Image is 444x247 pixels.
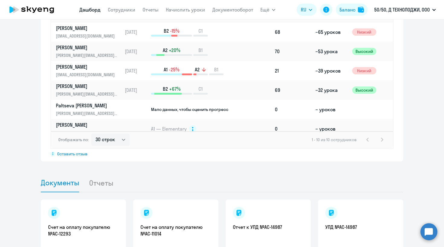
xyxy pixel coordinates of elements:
a: [PERSON_NAME][PERSON_NAME][EMAIL_ADDRESS][DOMAIN_NAME] [56,44,122,59]
a: УПД №AC-14987 [325,224,396,230]
p: [PERSON_NAME][EMAIL_ADDRESS][DOMAIN_NAME] [56,91,118,97]
p: [PERSON_NAME][EMAIL_ADDRESS][DOMAIN_NAME] [56,110,118,117]
td: ~32 урока [313,80,349,100]
p: [EMAIL_ADDRESS][DOMAIN_NAME] [56,129,118,136]
span: A1 [164,66,168,73]
span: Высокий [352,48,376,55]
ul: Tabs [41,174,403,192]
p: [EMAIL_ADDRESS][DOMAIN_NAME] [56,33,118,39]
p: [EMAIL_ADDRESS][DOMAIN_NAME] [56,71,118,78]
p: [PERSON_NAME] [56,25,118,31]
td: ~ уроков [313,119,349,138]
td: ~65 уроков [313,22,349,42]
span: -15% [170,28,179,34]
span: +20% [169,47,180,54]
td: 69 [272,80,313,100]
td: 0 [272,119,313,138]
span: Документы [41,178,79,187]
a: Paltseva [PERSON_NAME][PERSON_NAME][EMAIL_ADDRESS][DOMAIN_NAME] [56,102,122,117]
p: [PERSON_NAME] [56,63,118,70]
span: A1 — Elementary [151,125,187,132]
a: [PERSON_NAME][EMAIL_ADDRESS][DOMAIN_NAME] [56,25,122,39]
a: Счет на оплату покупателю №AC-12293 [48,224,119,237]
a: [PERSON_NAME][EMAIL_ADDRESS][DOMAIN_NAME] [56,122,122,136]
span: A2 [163,47,168,54]
td: [DATE] [122,42,150,61]
span: +67% [169,86,181,92]
span: Низкий [352,28,376,36]
p: [PERSON_NAME] [56,44,118,51]
td: 21 [272,61,313,80]
p: [PERSON_NAME] [56,83,118,89]
a: Отчет к УПД №AC-14987 [233,224,304,230]
a: Отчеты [143,7,159,13]
span: -25% [169,66,179,73]
a: Сотрудники [108,7,135,13]
button: RU [297,4,317,16]
div: Баланс [339,6,356,13]
button: Ещё [260,4,275,16]
span: B2 [163,86,168,92]
button: 50/50, Д ТЕХНОЛОДЖИ, ООО [371,2,439,17]
a: [PERSON_NAME][PERSON_NAME][EMAIL_ADDRESS][DOMAIN_NAME] [56,83,122,97]
a: Счет на оплату покупателю №AC-11014 [140,224,211,237]
button: Балансbalance [336,4,368,16]
p: [PERSON_NAME][EMAIL_ADDRESS][DOMAIN_NAME] [56,52,118,59]
span: B2 [164,28,169,34]
span: Высокий [352,86,376,94]
a: Начислить уроки [166,7,205,13]
td: ~53 урока [313,42,349,61]
p: Paltseva [PERSON_NAME] [56,102,118,109]
img: balance [358,7,364,13]
td: ~39 уроков [313,61,349,80]
span: Оставить отзыв [57,151,88,157]
span: Низкий [352,67,376,74]
p: 50/50, Д ТЕХНОЛОДЖИ, ООО [374,6,430,13]
a: Дашборд [79,7,101,13]
a: Документооборот [212,7,253,13]
span: C1 [198,86,203,92]
span: Мало данных, чтобы оценить прогресс [151,107,228,112]
p: [PERSON_NAME] [56,122,118,128]
td: 0 [272,100,313,119]
td: ~ уроков [313,100,349,119]
span: C1 [198,28,203,34]
a: [PERSON_NAME][EMAIL_ADDRESS][DOMAIN_NAME] [56,63,122,78]
span: A2 [195,66,200,73]
span: 1 - 10 из 10 сотрудников [312,137,357,142]
span: RU [301,6,306,13]
span: Отображать по: [58,137,89,142]
td: 68 [272,22,313,42]
td: [DATE] [122,61,150,80]
span: B1 [214,66,218,73]
td: [DATE] [122,80,150,100]
span: B1 [198,47,203,54]
td: [DATE] [122,22,150,42]
span: Ещё [260,6,269,13]
td: 70 [272,42,313,61]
